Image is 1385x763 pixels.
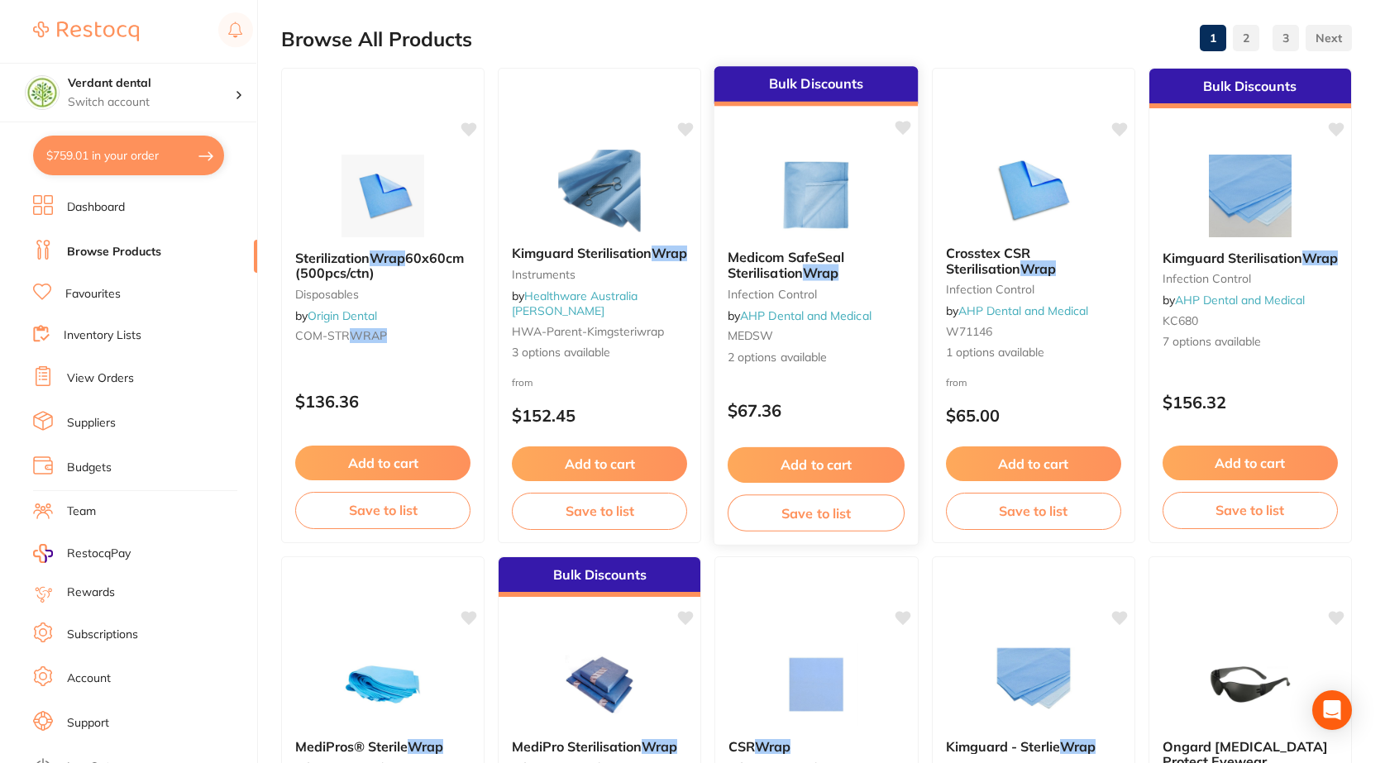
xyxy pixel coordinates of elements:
button: Save to list [728,494,905,532]
a: Dashboard [67,199,125,216]
h4: Verdant dental [68,75,235,92]
a: Inventory Lists [64,327,141,344]
p: $136.36 [295,392,470,411]
div: Bulk Discounts [714,66,919,106]
a: Subscriptions [67,627,138,643]
span: MediPros® Sterile [295,738,408,755]
span: by [295,308,377,323]
span: from [512,376,533,389]
b: MediPro Sterilisation Wrap [512,739,687,754]
img: MediPros® Sterile Wrap [329,643,437,726]
b: Medicom SafeSeal Sterilisation Wrap [728,250,905,280]
b: CSR Wrap [728,739,904,754]
small: infection control [1163,272,1338,285]
em: Wrap [370,250,405,266]
span: W71146 [946,324,992,339]
span: KC680 [1163,313,1198,328]
img: Kimguard Sterilisation Wrap [546,150,653,232]
span: RestocqPay [67,546,131,562]
b: Kimguard - Sterlie Wrap [946,739,1121,754]
a: AHP Dental and Medical [740,308,872,323]
span: CSR [728,738,755,755]
img: Crosstex CSR Sterilisation Wrap [980,150,1087,232]
img: Medicom SafeSeal Sterilisation Wrap [762,153,871,236]
a: AHP Dental and Medical [958,303,1088,318]
span: Kimguard Sterilisation [1163,250,1302,266]
button: Add to cart [512,446,687,481]
span: COM-STR [295,328,350,343]
img: Restocq Logo [33,21,139,41]
a: Support [67,715,109,732]
em: Wrap [1302,250,1338,266]
b: Kimguard Sterilisation Wrap [512,246,687,260]
span: by [946,303,1088,318]
span: 60x60cm (500pcs/ctn) [295,250,464,281]
em: Wrap [1020,260,1056,277]
span: by [728,308,872,323]
img: Kimguard - Sterlie Wrap [980,643,1087,726]
a: Healthware Australia [PERSON_NAME] [512,289,638,318]
b: Sterilization Wrap 60x60cm (500pcs/ctn) [295,250,470,281]
span: 1 options available [946,345,1121,361]
span: Kimguard - Sterlie [946,738,1060,755]
b: Kimguard Sterilisation Wrap [1163,250,1338,265]
span: 3 options available [512,345,687,361]
a: Restocq Logo [33,12,139,50]
div: Bulk Discounts [1149,69,1351,108]
p: Switch account [68,94,235,111]
a: View Orders [67,370,134,387]
a: Team [67,503,96,520]
button: Save to list [512,493,687,529]
span: Kimguard Sterilisation [512,245,652,261]
a: Browse Products [67,244,161,260]
em: Wrap [803,265,838,281]
h2: Browse All Products [281,28,472,51]
p: $152.45 [512,406,687,425]
img: Verdant dental [26,76,59,109]
img: CSR Wrap [762,643,870,726]
span: 2 options available [728,350,905,366]
small: Instruments [512,268,687,281]
div: Bulk Discounts [499,557,700,597]
em: Wrap [652,245,687,261]
button: Add to cart [1163,446,1338,480]
small: disposables [295,288,470,301]
span: Crosstex CSR Sterilisation [946,245,1030,276]
a: Suppliers [67,415,116,432]
small: infection control [946,283,1121,296]
b: MediPros® Sterile Wrap [295,739,470,754]
span: by [512,289,638,318]
img: Kimguard Sterilisation Wrap [1196,155,1304,237]
span: MEDSW [728,328,774,343]
em: Wrap [408,738,443,755]
p: $156.32 [1163,393,1338,412]
span: HWA-parent-kimgsteriwrap [512,324,664,339]
a: Rewards [67,584,115,601]
p: $67.36 [728,401,905,420]
span: by [1163,293,1305,308]
button: Save to list [295,492,470,528]
img: MediPro Sterilisation Wrap [546,643,653,726]
button: Add to cart [295,446,470,480]
a: RestocqPay [33,544,131,563]
a: AHP Dental and Medical [1175,293,1305,308]
em: Wrap [1060,738,1096,755]
em: WRAP [350,328,387,343]
img: RestocqPay [33,544,53,563]
button: $759.01 in your order [33,136,224,175]
a: Origin Dental [308,308,377,323]
b: Crosstex CSR Sterilisation Wrap [946,246,1121,276]
button: Save to list [1163,492,1338,528]
a: 2 [1233,21,1259,55]
a: Budgets [67,460,112,476]
p: $65.00 [946,406,1121,425]
img: Ongard ICU Protect Eyewear Sports Wrap Child Smoked 568-1 [1196,643,1304,726]
span: from [946,376,967,389]
span: 7 options available [1163,334,1338,351]
span: MediPro Sterilisation [512,738,642,755]
a: Account [67,670,111,687]
button: Add to cart [946,446,1121,481]
button: Save to list [946,493,1121,529]
span: Sterilization [295,250,370,266]
span: Medicom SafeSeal Sterilisation [728,249,844,281]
